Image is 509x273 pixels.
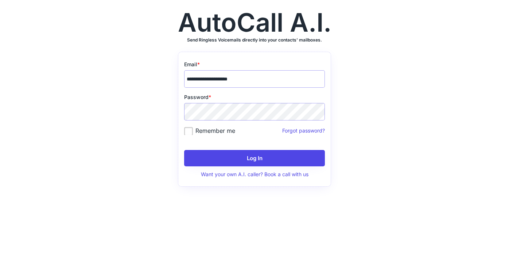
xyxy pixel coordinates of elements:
div: Email [184,61,325,68]
div: AutoCall A.I. [178,10,331,35]
a: terms [244,215,265,223]
div: Want your own A.I. caller? Book a call with us [184,171,325,178]
h3: Send Ringless Voicemails directly into your contacts' mailboxes. [187,37,322,43]
button: Log In [184,150,325,166]
div: Password [184,94,325,101]
a: privacy [244,207,265,215]
div: Forgot password? [235,127,325,134]
label: Remember me [184,127,235,134]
